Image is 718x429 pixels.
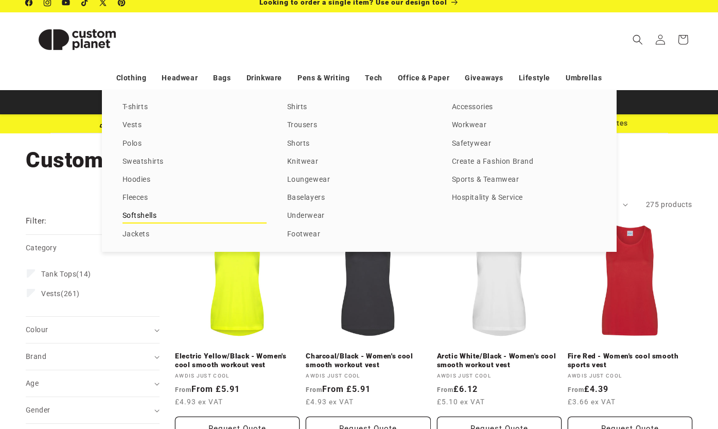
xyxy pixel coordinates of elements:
a: Polos [122,137,267,151]
span: Brand [26,352,46,361]
img: Custom Planet [26,16,129,63]
a: Jackets [122,228,267,242]
span: (14) [41,269,91,279]
a: Sweatshirts [122,155,267,169]
summary: Search [626,28,649,51]
div: Widget chat [541,318,718,429]
summary: Colour (0 selected) [26,317,160,343]
a: Bags [213,69,231,87]
a: Giveaways [465,69,503,87]
a: Safetywear [452,137,596,151]
a: Accessories [452,100,596,114]
span: (261) [41,289,80,298]
a: Headwear [162,69,198,87]
span: Gender [26,406,50,414]
a: Lifestyle [519,69,550,87]
a: Office & Paper [398,69,449,87]
a: Drinkware [247,69,282,87]
a: Vests [122,118,267,132]
a: Custom Planet [22,12,133,66]
span: Tank Tops [41,270,76,278]
summary: Brand (0 selected) [26,344,160,370]
a: Softshells [122,209,267,223]
a: Trousers [287,118,431,132]
a: Electric Yellow/Black - Women's cool smooth workout vest [175,352,300,370]
span: Colour [26,325,48,334]
a: Tech [365,69,382,87]
a: Sports & Teamwear [452,173,596,187]
a: Shirts [287,100,431,114]
iframe: Chat Widget [541,318,718,429]
span: Age [26,379,39,387]
a: Loungewear [287,173,431,187]
a: Knitwear [287,155,431,169]
a: Underwear [287,209,431,223]
a: Arctic White/Black - Women's cool smooth workout vest [437,352,562,370]
a: Umbrellas [566,69,602,87]
a: Workwear [452,118,596,132]
span: Vests [41,289,61,298]
a: T-shirts [122,100,267,114]
a: Pens & Writing [297,69,349,87]
a: Create a Fashion Brand [452,155,596,169]
a: Hoodies [122,173,267,187]
summary: Age (0 selected) [26,370,160,397]
a: Fleeces [122,191,267,205]
a: Shorts [287,137,431,151]
a: Hospitality & Service [452,191,596,205]
a: Footwear [287,228,431,242]
a: Baselayers [287,191,431,205]
a: Charcoal/Black - Women's cool smooth workout vest [306,352,430,370]
a: Clothing [116,69,147,87]
summary: Gender (0 selected) [26,397,160,423]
